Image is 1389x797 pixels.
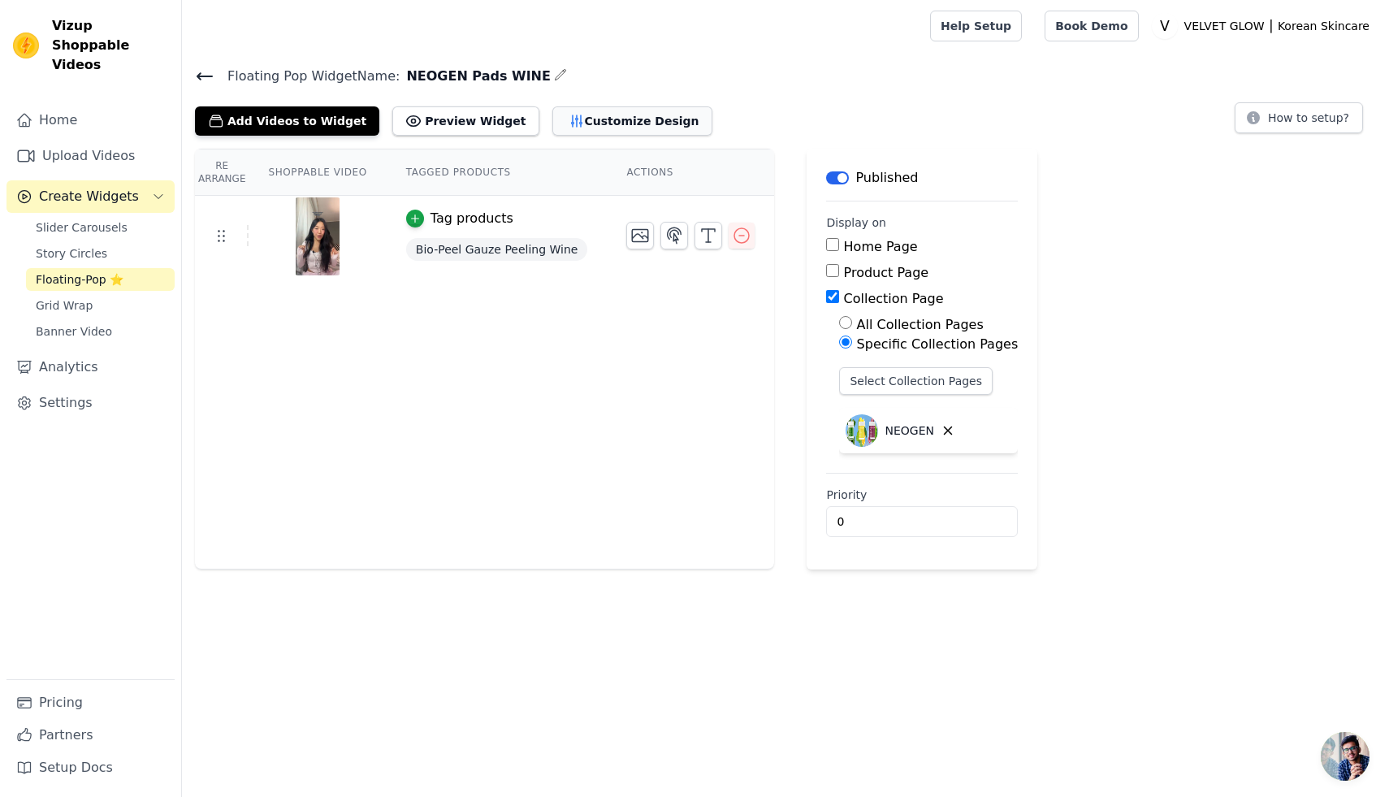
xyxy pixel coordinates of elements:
a: Pricing [6,687,175,719]
label: Collection Page [844,291,944,306]
a: Setup Docs [6,752,175,784]
th: Shoppable Video [249,149,386,196]
a: Story Circles [26,242,175,265]
button: Change Thumbnail [626,222,654,249]
span: Floating Pop Widget Name: [214,67,400,86]
span: Story Circles [36,245,107,262]
div: Edit Name [554,65,567,87]
img: NEOGEN [846,414,878,447]
span: Floating-Pop ⭐ [36,271,123,288]
a: Grid Wrap [26,294,175,317]
p: Published [855,168,918,188]
button: Tag products [406,209,513,228]
p: NEOGEN [885,422,934,439]
span: Bio-Peel Gauze Peeling Wine [406,238,588,261]
a: Analytics [6,351,175,383]
img: vizup-images-c6f3.png [295,197,340,275]
legend: Display on [826,214,886,231]
a: Settings [6,387,175,419]
button: Add Videos to Widget [195,106,379,136]
label: All Collection Pages [857,317,984,332]
div: Tag products [431,209,513,228]
button: V VELVET GLOW ⎮ Korean Skincare [1152,11,1376,41]
button: Preview Widget [392,106,539,136]
span: NEOGEN Pads WINE [400,67,551,86]
a: Book Demo [1045,11,1138,41]
span: Vizup Shoppable Videos [52,16,168,75]
button: Select Collection Pages [839,367,993,395]
label: Product Page [844,265,929,280]
button: Customize Design [552,106,712,136]
a: Home [6,104,175,136]
img: Vizup [13,32,39,58]
span: Grid Wrap [36,297,93,314]
a: Partners [6,719,175,752]
span: Slider Carousels [36,219,128,236]
a: Slider Carousels [26,216,175,239]
span: Create Widgets [39,187,139,206]
button: How to setup? [1235,102,1363,133]
div: Chat öffnen [1321,732,1370,781]
a: Floating-Pop ⭐ [26,268,175,291]
label: Priority [826,487,1018,503]
a: Help Setup [930,11,1022,41]
p: VELVET GLOW ⎮ Korean Skincare [1178,11,1376,41]
a: Banner Video [26,320,175,343]
th: Tagged Products [387,149,608,196]
label: Home Page [844,239,918,254]
button: Delete collection [934,417,962,444]
th: Re Arrange [195,149,249,196]
label: Specific Collection Pages [857,336,1019,352]
a: Upload Videos [6,140,175,172]
span: Banner Video [36,323,112,340]
button: Create Widgets [6,180,175,213]
a: How to setup? [1235,114,1363,129]
th: Actions [607,149,774,196]
text: V [1160,18,1170,34]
